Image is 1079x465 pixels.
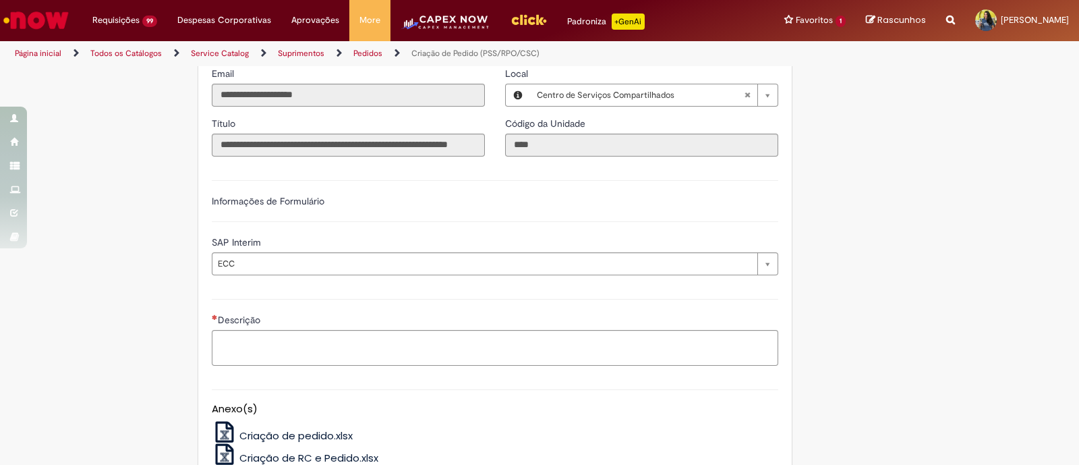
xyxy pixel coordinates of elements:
[212,67,237,80] label: Somente leitura - Email
[411,48,539,59] a: Criação de Pedido (PSS/RPO/CSC)
[506,84,530,106] button: Local, Visualizar este registro Centro de Serviços Compartilhados
[511,9,547,30] img: click_logo_yellow_360x200.png
[612,13,645,30] p: +GenAi
[212,314,218,320] span: Necessários
[218,253,751,275] span: ECC
[212,451,379,465] a: Criação de RC e Pedido.xlsx
[278,48,324,59] a: Suprimentos
[505,67,531,80] span: Local
[177,13,271,27] span: Despesas Corporativas
[212,84,485,107] input: Email
[218,314,263,326] span: Descrição
[90,48,162,59] a: Todos os Catálogos
[359,13,380,27] span: More
[212,236,264,248] span: SAP Interim
[239,429,353,443] span: Criação de pedido.xlsx
[191,48,249,59] a: Service Catalog
[567,13,645,30] div: Padroniza
[866,14,926,27] a: Rascunhos
[505,117,588,130] label: Somente leitura - Código da Unidade
[212,117,238,130] label: Somente leitura - Título
[877,13,926,26] span: Rascunhos
[212,404,778,415] h5: Anexo(s)
[1,7,71,34] img: ServiceNow
[212,429,353,443] a: Criação de pedido.xlsx
[212,330,778,366] textarea: Descrição
[505,134,778,157] input: Código da Unidade
[10,41,709,66] ul: Trilhas de página
[92,13,140,27] span: Requisições
[212,195,324,207] label: Informações de Formulário
[15,48,61,59] a: Página inicial
[291,13,339,27] span: Aprovações
[1001,14,1069,26] span: [PERSON_NAME]
[401,13,490,40] img: CapexLogo5.png
[836,16,846,27] span: 1
[353,48,382,59] a: Pedidos
[796,13,833,27] span: Favoritos
[142,16,157,27] span: 99
[537,84,744,106] span: Centro de Serviços Compartilhados
[239,451,378,465] span: Criação de RC e Pedido.xlsx
[212,134,485,157] input: Título
[530,84,778,106] a: Centro de Serviços CompartilhadosLimpar campo Local
[737,84,757,106] abbr: Limpar campo Local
